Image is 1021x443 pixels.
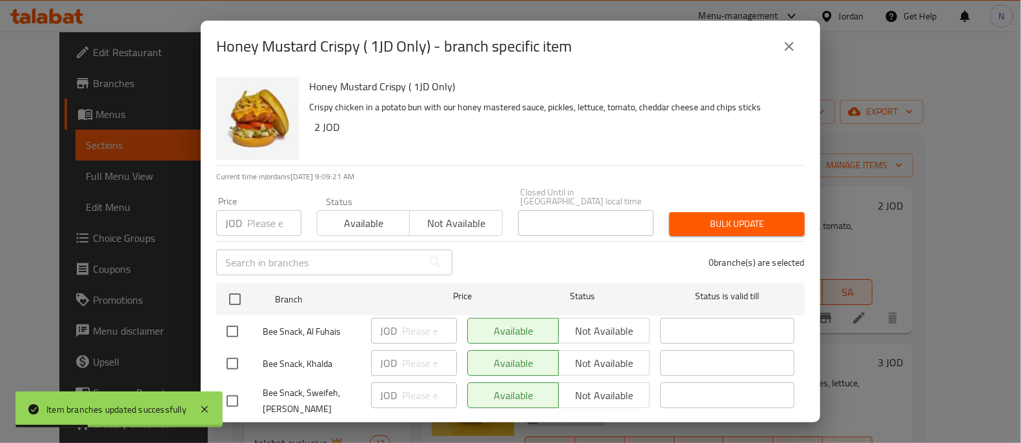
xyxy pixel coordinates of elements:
button: Available [317,210,410,236]
button: Not available [409,210,502,236]
p: JOD [225,215,242,231]
input: Please enter price [247,210,301,236]
p: Current time in Jordan is [DATE] 9:09:21 AM [216,171,805,182]
h6: 2 JOD [314,118,794,136]
h2: Honey Mustard Crispy ( 1JD Only) - branch specific item [216,36,572,57]
p: JOD [380,323,397,339]
input: Please enter price [402,382,457,408]
h6: Honey Mustard Crispy ( 1JD Only) [309,77,794,95]
input: Please enter price [402,350,457,376]
span: Available [323,214,405,233]
span: Status [516,288,650,304]
span: Bulk update [680,216,794,232]
input: Search in branches [216,250,423,275]
p: JOD [380,388,397,403]
input: Please enter price [402,318,457,344]
span: Status is valid till [660,288,794,304]
p: Crispy chicken in a potato bun with our honey mastered sauce, pickles, lettuce, tomato, cheddar c... [309,99,794,115]
button: close [774,31,805,62]
button: Bulk update [669,212,805,236]
p: JOD [380,355,397,371]
span: Not available [415,214,497,233]
img: Honey Mustard Crispy ( 1JD Only) [216,77,299,160]
span: Bee Snack, Al Fuhais [263,324,361,340]
span: Bee Snack, Sweifeh, [PERSON_NAME] [263,385,361,417]
span: Branch [275,291,409,308]
p: 0 branche(s) are selected [709,256,805,269]
span: Price [420,288,505,304]
span: Bee Snack, Khalda [263,356,361,372]
div: Item branches updated successfully [46,402,187,417]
